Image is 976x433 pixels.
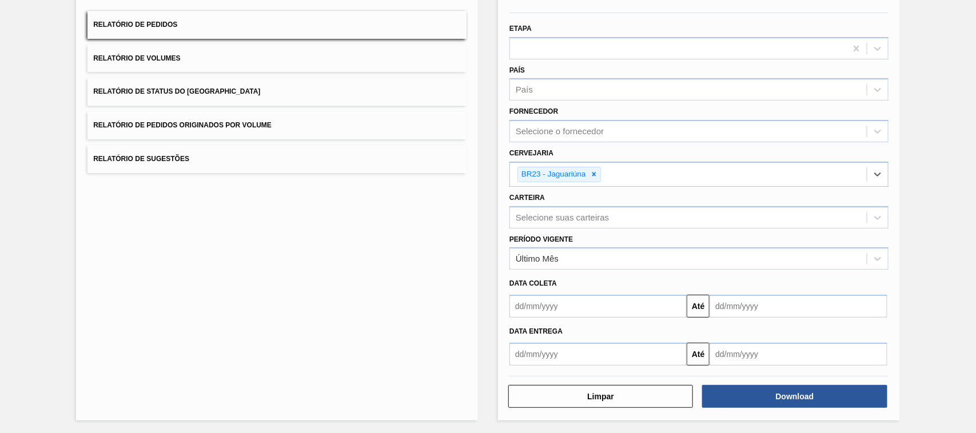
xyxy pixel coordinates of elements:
button: Até [687,343,710,366]
button: Download [702,385,887,408]
div: Selecione o fornecedor [516,127,604,137]
label: País [509,66,525,74]
button: Até [687,295,710,318]
button: Relatório de Volumes [87,45,467,73]
button: Relatório de Status do [GEOGRAPHIC_DATA] [87,78,467,106]
label: Etapa [509,25,532,33]
label: Período Vigente [509,235,573,243]
span: Relatório de Pedidos Originados por Volume [93,121,272,129]
span: Relatório de Sugestões [93,155,189,163]
div: Selecione suas carteiras [516,213,609,222]
input: dd/mm/yyyy [710,295,887,318]
span: Relatório de Volumes [93,54,180,62]
input: dd/mm/yyyy [509,343,687,366]
input: dd/mm/yyyy [509,295,687,318]
button: Limpar [508,385,693,408]
div: BR23 - Jaguariúna [518,167,588,182]
input: dd/mm/yyyy [710,343,887,366]
div: País [516,85,533,95]
label: Cervejaria [509,149,553,157]
span: Relatório de Status do [GEOGRAPHIC_DATA] [93,87,260,95]
label: Carteira [509,194,545,202]
span: Relatório de Pedidos [93,21,177,29]
button: Relatório de Pedidos [87,11,467,39]
div: Último Mês [516,254,559,264]
button: Relatório de Pedidos Originados por Volume [87,111,467,139]
label: Fornecedor [509,107,558,115]
span: Data entrega [509,327,563,335]
span: Data coleta [509,279,557,287]
button: Relatório de Sugestões [87,145,467,173]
